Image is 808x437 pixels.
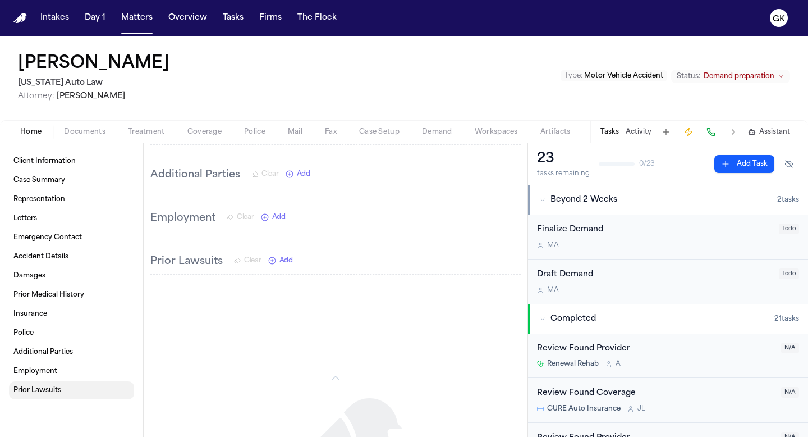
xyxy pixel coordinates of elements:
[550,194,617,206] span: Beyond 2 Weeks
[540,128,571,136] span: Artifacts
[64,128,105,136] span: Documents
[279,256,293,265] span: Add
[626,128,651,136] button: Activity
[748,128,790,136] button: Assistant
[9,248,134,266] a: Accident Details
[528,334,808,379] div: Open task: Review Found Provider
[9,324,134,342] a: Police
[584,72,663,79] span: Motor Vehicle Accident
[537,150,590,168] div: 23
[547,404,621,413] span: CURE Auto Insurance
[117,8,157,28] button: Matters
[36,8,74,28] button: Intakes
[57,92,125,101] span: [PERSON_NAME]
[255,8,286,28] button: Firms
[528,378,808,423] div: Open task: Review Found Coverage
[600,128,619,136] button: Tasks
[537,169,590,178] div: tasks remaining
[779,155,799,173] button: Hide completed tasks (⌘⇧H)
[234,256,261,265] button: Clear Prior Lawsuits
[528,304,808,334] button: Completed21tasks
[164,8,212,28] button: Overview
[781,343,799,353] span: N/A
[564,72,582,79] span: Type :
[537,387,774,400] div: Review Found Coverage
[528,260,808,304] div: Open task: Draft Demand
[781,387,799,398] span: N/A
[639,160,655,169] span: 0 / 23
[9,267,134,285] a: Damages
[128,128,165,136] span: Treatment
[150,167,240,183] h3: Additional Parties
[537,268,772,281] div: Draft Demand
[528,215,808,260] div: Open task: Finalize Demand
[422,128,452,136] span: Demand
[288,128,302,136] span: Mail
[547,359,599,368] span: Renewal Rehab
[9,305,134,323] a: Insurance
[9,210,134,227] a: Letters
[677,72,700,81] span: Status:
[293,8,341,28] button: The Flock
[268,256,293,265] button: Add New
[777,195,799,204] span: 2 task s
[9,362,134,380] a: Employment
[537,224,772,236] div: Finalize Demand
[150,211,215,226] h3: Employment
[703,124,719,140] button: Make a Call
[681,124,696,140] button: Create Immediate Task
[637,404,645,413] span: J L
[9,229,134,247] a: Emergency Contact
[779,224,799,234] span: Todo
[528,185,808,215] button: Beyond 2 Weeks2tasks
[237,213,254,222] span: Clear
[244,256,261,265] span: Clear
[658,124,674,140] button: Add Task
[9,286,134,304] a: Prior Medical History
[18,76,174,90] h2: [US_STATE] Auto Law
[150,254,223,270] h3: Prior Lawsuits
[20,128,42,136] span: Home
[616,359,621,368] span: A
[704,72,774,81] span: Demand preparation
[251,170,279,179] button: Clear Additional Parties
[218,8,248,28] button: Tasks
[325,128,337,136] span: Fax
[359,128,400,136] span: Case Setup
[261,170,279,179] span: Clear
[671,70,790,83] button: Change status from Demand preparation
[18,92,54,101] span: Attorney:
[561,70,667,81] button: Edit Type: Motor Vehicle Accident
[779,268,799,279] span: Todo
[297,170,310,179] span: Add
[9,343,134,361] a: Additional Parties
[9,152,134,170] a: Client Information
[18,54,169,74] h1: [PERSON_NAME]
[187,128,222,136] span: Coverage
[18,54,169,74] button: Edit matter name
[286,170,310,179] button: Add New
[261,213,286,222] button: Add New
[759,128,790,136] span: Assistant
[9,190,134,208] a: Representation
[13,13,27,24] a: Home
[227,213,254,222] button: Clear Employment
[80,8,110,28] button: Day 1
[537,343,774,356] div: Review Found Provider
[550,313,596,325] span: Completed
[774,315,799,324] span: 21 task s
[475,128,518,136] span: Workspaces
[9,381,134,399] a: Prior Lawsuits
[13,13,27,24] img: Finch Logo
[714,155,774,173] button: Add Task
[9,171,134,189] a: Case Summary
[272,213,286,222] span: Add
[547,241,559,250] span: M A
